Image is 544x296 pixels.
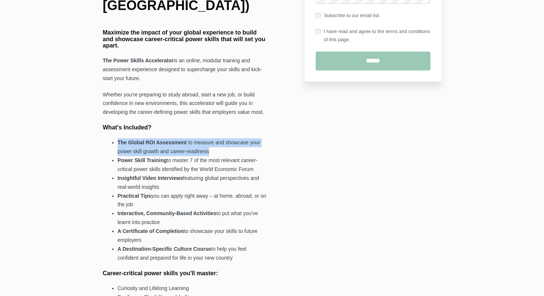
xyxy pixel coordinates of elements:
li: to showcase your skills to future employers [118,227,269,245]
strong: Insightful Video Interviews [118,175,183,181]
li: to put what you've learnt into practice [118,209,269,227]
strong: Power Skill Training [118,157,167,163]
label: I have read and agree to the terms and conditions of this page. [316,27,430,44]
label: Subscribe to our email list. [316,11,380,20]
strong: A Destination-Specific Culture Course [118,246,211,252]
h4: What's Included? [103,124,269,131]
strong: Practical Tips [118,193,151,199]
li: to measure and showcase your power skill growth and career-readiness [118,138,269,156]
strong: The Global ROI Assessment [118,139,187,145]
strong: Interactive, Community-Based Activities [118,210,216,216]
li: Curiosity and Lifelong Learning [118,284,269,293]
p: is an online, modular training and assessment experience designed to supercharge your skills and ... [103,56,269,83]
p: Whether you're preparing to study abroad, start a new job, or build confidence in new environment... [103,91,269,117]
li: you can apply right away – at home, abroad, or on the job [118,192,269,210]
input: Subscribe to our email list. [316,13,321,18]
h4: Career-critical power skills you'll master: [103,270,269,277]
input: I have read and agree to the terms and conditions of this page. [316,29,321,34]
li: featuring global perspectives and real-world insights [118,174,269,192]
li: to help you feel confident and prepared for life in your new country [118,245,269,263]
strong: A Certificate of Completion [118,228,184,234]
li: to master 7 of the most relevant career-critical power skills identified by the World Economic Forum [118,156,269,174]
strong: The Power Skills Accelerator [103,57,174,63]
h4: Maximize the impact of your global experience to build and showcase career-critical power skills ... [103,29,269,49]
